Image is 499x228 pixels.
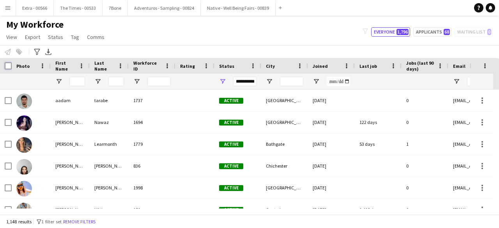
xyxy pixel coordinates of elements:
div: [PERSON_NAME] [90,177,129,198]
img: Aaron White [16,203,32,218]
button: Open Filter Menu [55,78,62,85]
span: Active [219,141,243,147]
div: Canterbury [261,199,308,220]
app-action-btn: Export XLSX [44,47,53,57]
span: Photo [16,63,30,69]
div: 122 days [355,111,402,133]
span: Last job [359,63,377,69]
span: Comms [87,34,104,41]
div: 1694 [129,111,175,133]
div: [PERSON_NAME] [51,155,90,177]
button: Open Filter Menu [219,78,226,85]
span: View [6,34,17,41]
div: 0 [402,199,448,220]
button: 7Bone [103,0,128,16]
span: Jobs (last 90 days) [406,60,434,72]
span: Active [219,207,243,213]
span: 1 filter set [41,219,62,224]
a: Tag [68,32,82,42]
a: View [3,32,20,42]
img: Aalia Nawaz [16,115,32,131]
button: Open Filter Menu [94,78,101,85]
input: City Filter Input [280,77,303,86]
div: 53 days [355,133,402,155]
input: Joined Filter Input [327,77,350,86]
img: Aaron Harvey [16,181,32,196]
span: First Name [55,60,76,72]
div: Bathgate [261,133,308,155]
div: 0 [402,155,448,177]
div: 151 [129,199,175,220]
div: [PERSON_NAME] [51,111,90,133]
span: Workforce ID [133,60,161,72]
button: Open Filter Menu [133,78,140,85]
span: Last Name [94,60,115,72]
button: Native - Well Being Fairs - 00839 [201,0,276,16]
div: [DATE] [308,199,355,220]
div: 836 [129,155,175,177]
span: 68 [444,29,450,35]
div: [GEOGRAPHIC_DATA] [261,90,308,111]
img: aadam tarabe [16,94,32,109]
a: Comms [84,32,108,42]
div: 0 [402,111,448,133]
input: First Name Filter Input [69,77,85,86]
div: [DATE] [308,111,355,133]
div: [PERSON_NAME] [51,177,90,198]
div: [GEOGRAPHIC_DATA] [261,177,308,198]
button: Remove filters [62,217,97,226]
button: Adventuros - Sampling - 00824 [128,0,201,16]
div: Nawaz [90,111,129,133]
div: White [90,199,129,220]
span: City [266,63,275,69]
div: 0 [402,90,448,111]
div: [DATE] [308,155,355,177]
span: Export [25,34,40,41]
div: 1737 [129,90,175,111]
span: Tag [71,34,79,41]
div: [DATE] [308,177,355,198]
img: Aaliyah Learmonth [16,137,32,153]
div: 1 [402,133,448,155]
a: Export [22,32,43,42]
span: Joined [313,63,328,69]
input: Workforce ID Filter Input [147,77,171,86]
span: Active [219,120,243,125]
div: [DATE] [308,90,355,111]
app-action-btn: Advanced filters [32,47,42,57]
span: Status [48,34,63,41]
div: aadam [51,90,90,111]
div: 0 [402,177,448,198]
span: Status [219,63,234,69]
span: Email [453,63,465,69]
div: 1998 [129,177,175,198]
button: Open Filter Menu [266,78,273,85]
button: The Times - 00533 [54,0,103,16]
img: Aaliyah Shah [16,159,32,175]
div: Chichester [261,155,308,177]
span: My Workforce [6,19,64,30]
button: Everyone1,796 [371,27,410,37]
div: 1,418 days [355,199,402,220]
span: Active [219,163,243,169]
button: Applicants68 [413,27,451,37]
div: tarabe [90,90,129,111]
button: Extra - 00566 [16,0,54,16]
div: [DATE] [308,133,355,155]
div: Learmonth [90,133,129,155]
div: [PERSON_NAME] [90,155,129,177]
span: Rating [180,63,195,69]
div: [PERSON_NAME] [51,133,90,155]
input: Last Name Filter Input [108,77,124,86]
div: 1779 [129,133,175,155]
div: [PERSON_NAME] [51,199,90,220]
button: Open Filter Menu [313,78,320,85]
button: Open Filter Menu [453,78,460,85]
div: [GEOGRAPHIC_DATA] [261,111,308,133]
span: Active [219,98,243,104]
a: Status [45,32,66,42]
span: 1,796 [396,29,409,35]
span: Active [219,185,243,191]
